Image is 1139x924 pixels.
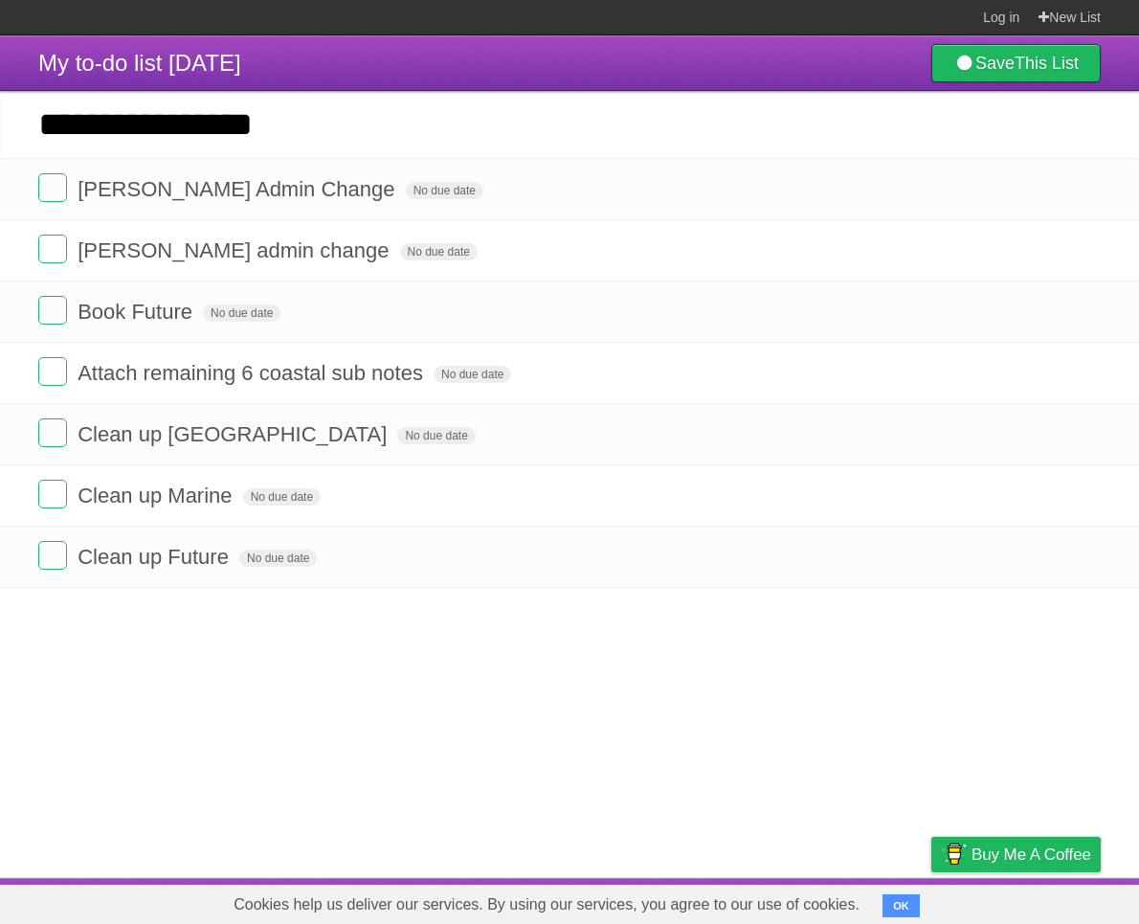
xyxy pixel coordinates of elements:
span: No due date [406,182,483,199]
span: No due date [397,427,475,444]
span: [PERSON_NAME] Admin Change [78,177,399,201]
label: Done [38,541,67,570]
a: Suggest a feature [980,883,1101,919]
span: No due date [434,366,511,383]
span: Book Future [78,300,197,324]
button: OK [882,894,920,917]
span: Clean up Marine [78,484,236,507]
label: Done [38,296,67,325]
span: My to-do list [DATE] [38,50,241,76]
span: No due date [400,243,478,260]
label: Done [38,480,67,508]
a: SaveThis List [931,44,1101,82]
span: [PERSON_NAME] admin change [78,238,393,262]
span: No due date [243,488,321,506]
label: Done [38,418,67,447]
a: Buy me a coffee [931,837,1101,872]
label: Done [38,173,67,202]
a: About [677,883,717,919]
a: Terms [841,883,883,919]
label: Done [38,357,67,386]
span: Cookies help us deliver our services. By using our services, you agree to our use of cookies. [214,886,879,924]
img: Buy me a coffee [941,838,967,870]
span: Clean up [GEOGRAPHIC_DATA] [78,422,391,446]
span: Attach remaining 6 coastal sub notes [78,361,428,385]
span: No due date [203,304,280,322]
span: Buy me a coffee [971,838,1091,871]
a: Developers [740,883,817,919]
span: Clean up Future [78,545,234,569]
span: No due date [239,550,317,567]
label: Done [38,235,67,263]
b: This List [1015,54,1079,73]
a: Privacy [906,883,956,919]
